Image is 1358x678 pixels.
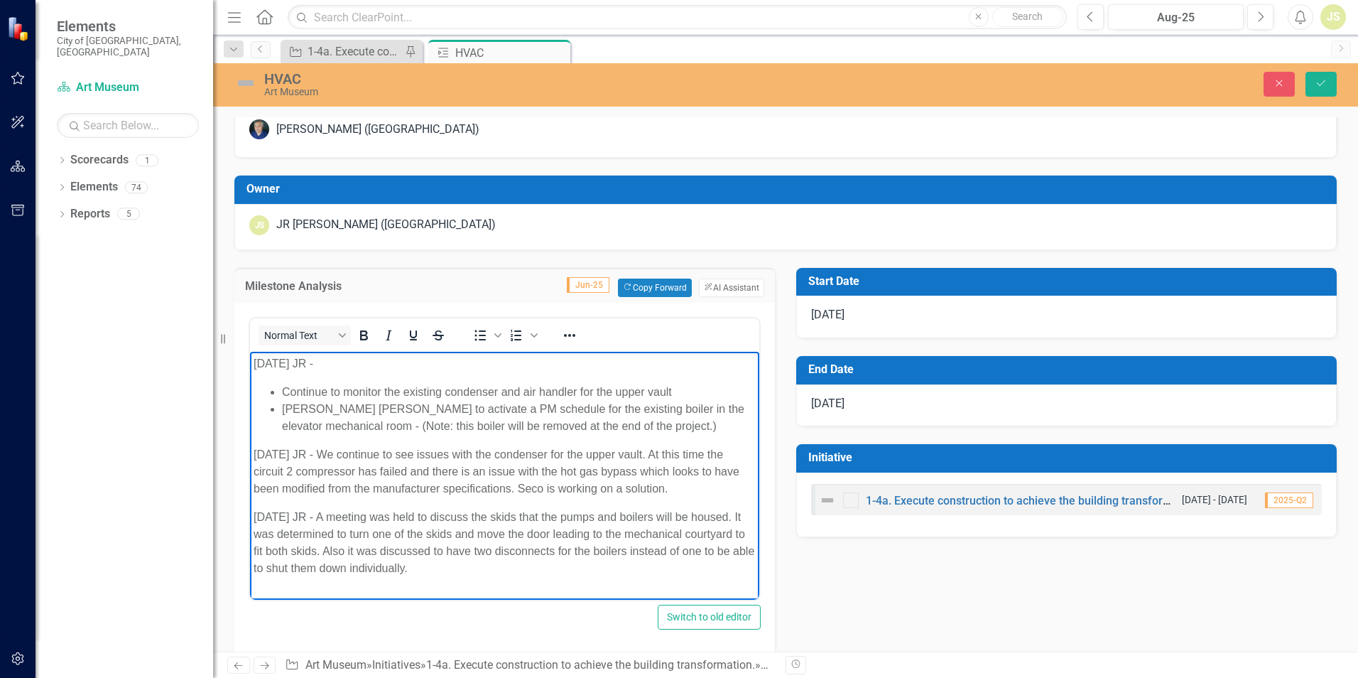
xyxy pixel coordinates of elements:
[658,605,761,630] button: Switch to old editor
[136,154,158,166] div: 1
[468,325,504,345] div: Bullet list
[1265,493,1313,508] span: 2025-Q2
[264,71,852,87] div: HVAC
[70,206,110,222] a: Reports
[308,43,401,60] div: 1-4a. Execute construction to achieve the building transformation.
[57,18,199,35] span: Elements
[504,325,540,345] div: Numbered list
[125,181,148,193] div: 74
[250,352,759,600] iframe: Rich Text Area
[372,658,420,672] a: Initiatives
[811,308,844,321] span: [DATE]
[305,658,366,672] a: Art Museum
[1182,493,1247,507] small: [DATE] - [DATE]
[57,35,199,58] small: City of [GEOGRAPHIC_DATA], [GEOGRAPHIC_DATA]
[285,657,775,674] div: » » »
[1113,9,1239,26] div: Aug-25
[7,16,32,41] img: ClearPoint Strategy
[376,325,401,345] button: Italic
[401,325,425,345] button: Underline
[249,215,269,235] div: JS
[1012,11,1043,22] span: Search
[259,325,351,345] button: Block Normal Text
[117,208,140,220] div: 5
[276,122,479,138] div: [PERSON_NAME] ([GEOGRAPHIC_DATA])
[284,43,401,60] a: 1-4a. Execute construction to achieve the building transformation.
[455,44,567,62] div: HVAC
[246,183,1330,195] h3: Owner
[618,279,691,297] button: Copy Forward
[70,179,118,195] a: Elements
[811,397,844,410] span: [DATE]
[426,658,755,672] a: 1-4a. Execute construction to achieve the building transformation.
[234,72,257,95] img: Not Defined
[808,363,1330,376] h3: End Date
[819,492,836,509] img: Not Defined
[264,330,334,341] span: Normal Text
[808,275,1330,288] h3: Start Date
[276,217,496,233] div: JR [PERSON_NAME] ([GEOGRAPHIC_DATA])
[57,113,199,138] input: Search Below...
[866,494,1201,507] a: 1-4a. Execute construction to achieve the building transformation.
[426,325,450,345] button: Strikethrough
[1320,4,1346,30] button: JS
[249,119,269,139] img: Nick Nelson
[808,451,1330,464] h3: Initiative
[1108,4,1244,30] button: Aug-25
[558,325,582,345] button: Reveal or hide additional toolbar items
[761,658,789,672] div: HVAC
[992,7,1063,27] button: Search
[567,277,609,293] span: Jun-25
[699,279,764,297] button: AI Assistant
[57,80,199,96] a: Art Museum
[70,152,129,168] a: Scorecards
[352,325,376,345] button: Bold
[288,5,1067,30] input: Search ClearPoint...
[264,87,852,97] div: Art Museum
[245,280,415,293] h3: Milestone Analysis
